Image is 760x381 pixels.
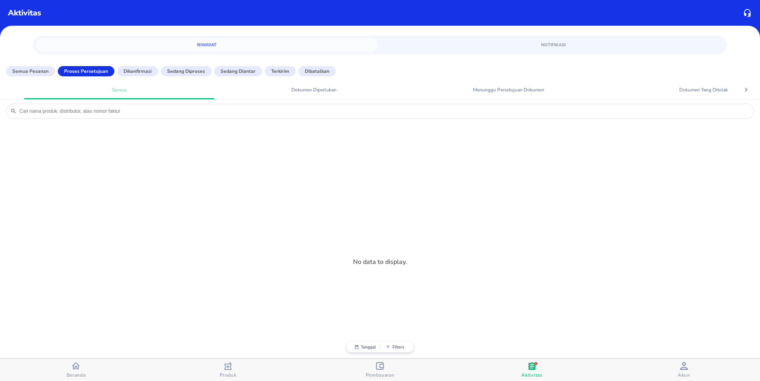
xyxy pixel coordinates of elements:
div: simple tabs [33,36,727,52]
input: Cari nama produk, distributor, atau nomor faktur [19,108,750,114]
span: Beranda [66,372,86,378]
a: Semua [24,83,214,97]
a: Dokumen Diperlukan [219,83,409,97]
p: Sedang diproses [167,68,205,75]
button: Produk [152,359,304,381]
button: Filters [380,345,410,349]
span: Riwayat [40,41,373,49]
p: Terkirim [271,68,289,75]
p: No data to display. [353,257,407,267]
button: Semua Pesanan [6,66,55,76]
a: Riwayat [36,38,378,52]
span: Produk [220,372,237,378]
span: Pembayaran [366,372,395,378]
span: Aktivitas [521,372,542,378]
button: Aktivitas [456,359,608,381]
a: Menunggu Persetujuan Dokumen [414,83,604,97]
span: Notifikasi [387,41,720,49]
button: Akun [608,359,760,381]
p: Proses Persetujuan [64,68,108,75]
p: Dikonfirmasi [123,68,152,75]
span: Menunggu Persetujuan Dokumen [418,87,599,93]
p: Semua Pesanan [12,68,49,75]
button: Dikonfirmasi [117,66,158,76]
button: Proses Persetujuan [58,66,114,76]
span: Akun [678,372,690,378]
a: Notifikasi [382,38,724,52]
p: Dibatalkan [305,68,329,75]
button: Tanggal [350,345,380,349]
p: Aktivitas [8,7,41,19]
button: Sedang diantar [214,66,262,76]
button: Sedang diproses [161,66,211,76]
button: Pembayaran [304,359,456,381]
button: Terkirim [265,66,296,76]
span: Semua [29,87,209,93]
p: Sedang diantar [220,68,256,75]
span: Dokumen Diperlukan [224,87,404,93]
button: Dibatalkan [298,66,336,76]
